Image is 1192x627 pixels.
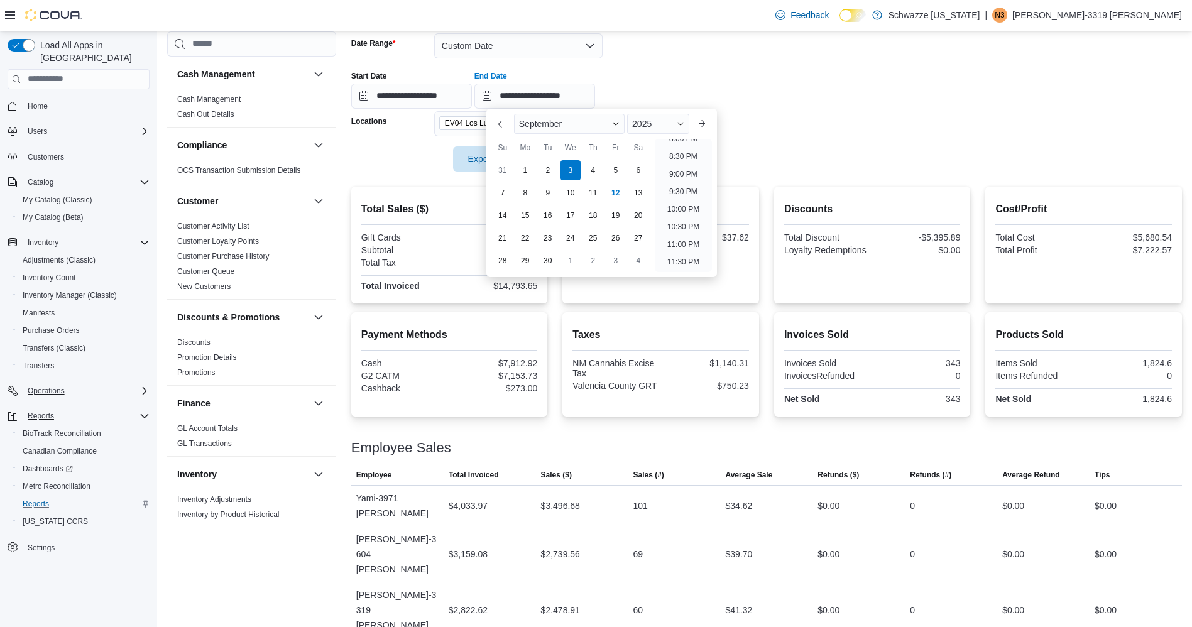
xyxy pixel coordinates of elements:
[23,235,63,250] button: Inventory
[361,383,447,393] div: Cashback
[461,146,516,172] span: Export
[361,358,447,368] div: Cash
[23,308,55,318] span: Manifests
[583,251,603,271] div: day-2
[628,228,648,248] div: day-27
[3,173,155,191] button: Catalog
[560,205,581,226] div: day-17
[177,236,259,246] span: Customer Loyalty Points
[361,258,447,268] div: Total Tax
[1002,498,1024,513] div: $0.00
[725,498,752,513] div: $34.62
[18,253,150,268] span: Adjustments (Classic)
[493,183,513,203] div: day-7
[177,468,309,481] button: Inventory
[538,205,558,226] div: day-16
[361,202,538,217] h2: Total Sales ($)
[177,397,309,410] button: Finance
[351,440,451,455] h3: Employee Sales
[538,228,558,248] div: day-23
[23,481,90,491] span: Metrc Reconciliation
[23,539,150,555] span: Settings
[583,228,603,248] div: day-25
[23,235,150,250] span: Inventory
[606,205,626,226] div: day-19
[18,253,101,268] a: Adjustments (Classic)
[633,470,664,480] span: Sales (#)
[177,525,256,535] span: Inventory Count Details
[839,9,866,22] input: Dark Mode
[18,444,102,459] a: Canadian Compliance
[23,212,84,222] span: My Catalog (Beta)
[910,470,951,480] span: Refunds (#)
[633,498,648,513] div: 101
[515,138,535,158] div: Mo
[23,255,96,265] span: Adjustments (Classic)
[434,33,603,58] button: Custom Date
[167,92,336,127] div: Cash Management
[515,205,535,226] div: day-15
[662,219,704,234] li: 10:30 PM
[3,538,155,556] button: Settings
[177,494,251,504] span: Inventory Adjustments
[493,228,513,248] div: day-21
[177,423,238,433] span: GL Account Totals
[311,467,326,482] button: Inventory
[18,514,93,529] a: [US_STATE] CCRS
[839,22,840,23] span: Dark Mode
[167,421,336,456] div: Finance
[23,195,92,205] span: My Catalog (Classic)
[23,175,150,190] span: Catalog
[177,397,211,410] h3: Finance
[784,327,961,342] h2: Invoices Sold
[18,270,81,285] a: Inventory Count
[177,338,211,347] a: Discounts
[13,425,155,442] button: BioTrack Reconciliation
[23,290,117,300] span: Inventory Manager (Classic)
[493,205,513,226] div: day-14
[28,411,54,421] span: Reports
[351,116,387,126] label: Locations
[817,470,859,480] span: Refunds ($)
[875,394,960,404] div: 343
[177,95,241,104] a: Cash Management
[664,232,749,243] div: $37.62
[177,439,232,448] a: GL Transactions
[627,114,689,134] div: Button. Open the year selector. 2025 is currently selected.
[351,84,472,109] input: Press the down key to open a popover containing a calendar.
[3,123,155,140] button: Users
[541,498,580,513] div: $3,496.68
[572,327,749,342] h2: Taxes
[583,183,603,203] div: day-11
[18,479,150,494] span: Metrc Reconciliation
[1086,232,1172,243] div: $5,680.54
[538,251,558,271] div: day-30
[538,138,558,158] div: Tu
[311,138,326,153] button: Compliance
[664,131,703,146] li: 8:00 PM
[445,117,500,129] span: EV04 Los Lunas
[23,325,80,335] span: Purchase Orders
[452,371,537,381] div: $7,153.73
[1086,245,1172,255] div: $7,222.57
[23,383,70,398] button: Operations
[583,138,603,158] div: Th
[452,281,537,291] div: $14,793.65
[18,358,150,373] span: Transfers
[177,68,255,80] h3: Cash Management
[515,183,535,203] div: day-8
[167,219,336,299] div: Customer
[351,526,444,582] div: [PERSON_NAME]-3604 [PERSON_NAME]
[664,358,749,368] div: $1,140.31
[1095,470,1110,480] span: Tips
[910,498,915,513] div: 0
[817,498,839,513] div: $0.00
[23,408,150,423] span: Reports
[177,221,249,231] span: Customer Activity List
[662,202,704,217] li: 10:00 PM
[439,116,516,130] span: EV04 Los Lunas
[784,245,870,255] div: Loyalty Redemptions
[13,357,155,374] button: Transfers
[628,160,648,180] div: day-6
[13,191,155,209] button: My Catalog (Classic)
